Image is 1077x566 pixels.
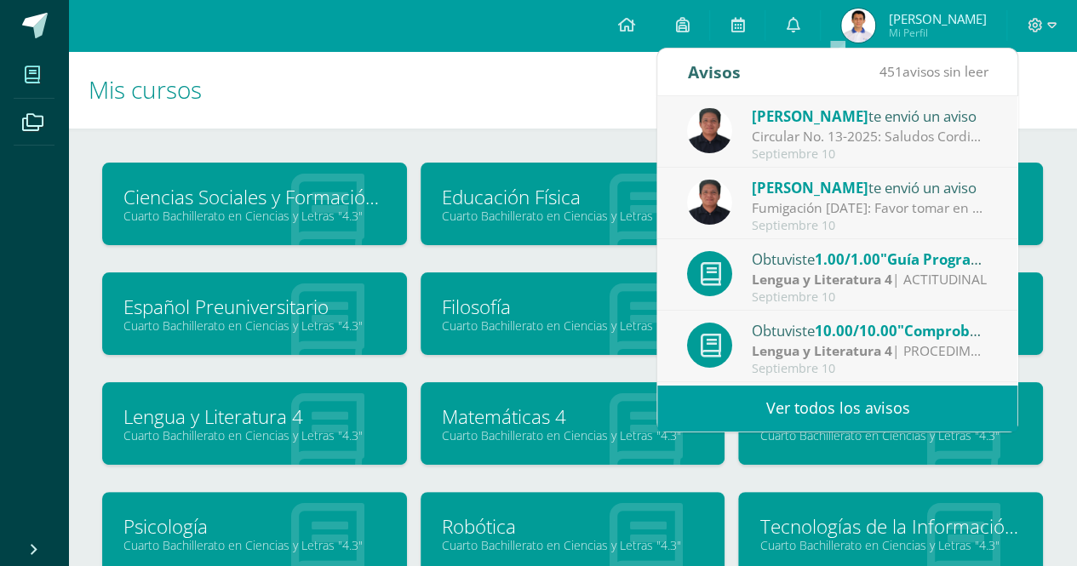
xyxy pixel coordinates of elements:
[89,73,202,106] span: Mis cursos
[815,249,880,269] span: 1.00/1.00
[752,341,988,361] div: | PROCEDIMENTAL
[888,26,986,40] span: Mi Perfil
[123,403,386,430] a: Lengua y Literatura 4
[123,537,386,553] a: Cuarto Bachillerato en Ciencias y Letras "4.3"
[442,184,704,210] a: Educación Física
[657,385,1017,432] a: Ver todos los avisos
[123,513,386,540] a: Psicología
[752,270,988,289] div: | ACTITUDINAL
[752,270,892,289] strong: Lengua y Literatura 4
[752,147,988,162] div: Septiembre 10
[880,249,1030,269] span: "Guía Programática."
[879,62,988,81] span: avisos sin leer
[879,62,902,81] span: 451
[123,317,386,334] a: Cuarto Bachillerato en Ciencias y Letras "4.3"
[752,290,988,305] div: Septiembre 10
[759,427,1022,443] a: Cuarto Bachillerato en Ciencias y Letras "4.3"
[123,184,386,210] a: Ciencias Sociales y Formación Ciudadana 4
[442,208,704,224] a: Cuarto Bachillerato en Ciencias y Letras "4.3"
[442,513,704,540] a: Robótica
[752,219,988,233] div: Septiembre 10
[752,178,868,197] span: [PERSON_NAME]
[442,427,704,443] a: Cuarto Bachillerato en Ciencias y Letras "4.3"
[752,105,988,127] div: te envió un aviso
[759,537,1022,553] a: Cuarto Bachillerato en Ciencias y Letras "4.3"
[752,319,988,341] div: Obtuviste en
[687,49,740,95] div: Avisos
[123,427,386,443] a: Cuarto Bachillerato en Ciencias y Letras "4.3"
[123,208,386,224] a: Cuarto Bachillerato en Ciencias y Letras "4.3"
[687,180,732,225] img: eff8bfa388aef6dbf44d967f8e9a2edc.png
[841,9,875,43] img: 8c90b53e8f579a87c5f6c31017cbcbc0.png
[759,513,1022,540] a: Tecnologías de la Información y Comunicación 4
[752,106,868,126] span: [PERSON_NAME]
[752,248,988,270] div: Obtuviste en
[752,176,988,198] div: te envió un aviso
[123,294,386,320] a: Español Preuniversitario
[888,10,986,27] span: [PERSON_NAME]
[752,362,988,376] div: Septiembre 10
[752,127,988,146] div: Circular No. 13-2025: Saludos Cordiales, por este medio se hace notificación electrónica de la ci...
[752,341,892,360] strong: Lengua y Literatura 4
[442,403,704,430] a: Matemáticas 4
[442,317,704,334] a: Cuarto Bachillerato en Ciencias y Letras "4.3"
[815,321,897,340] span: 10.00/10.00
[752,198,988,218] div: Fumigación 10 de septiembre 2025: Favor tomar en consideración la información referida.
[442,294,704,320] a: Filosofía
[442,537,704,553] a: Cuarto Bachillerato en Ciencias y Letras "4.3"
[687,108,732,153] img: eff8bfa388aef6dbf44d967f8e9a2edc.png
